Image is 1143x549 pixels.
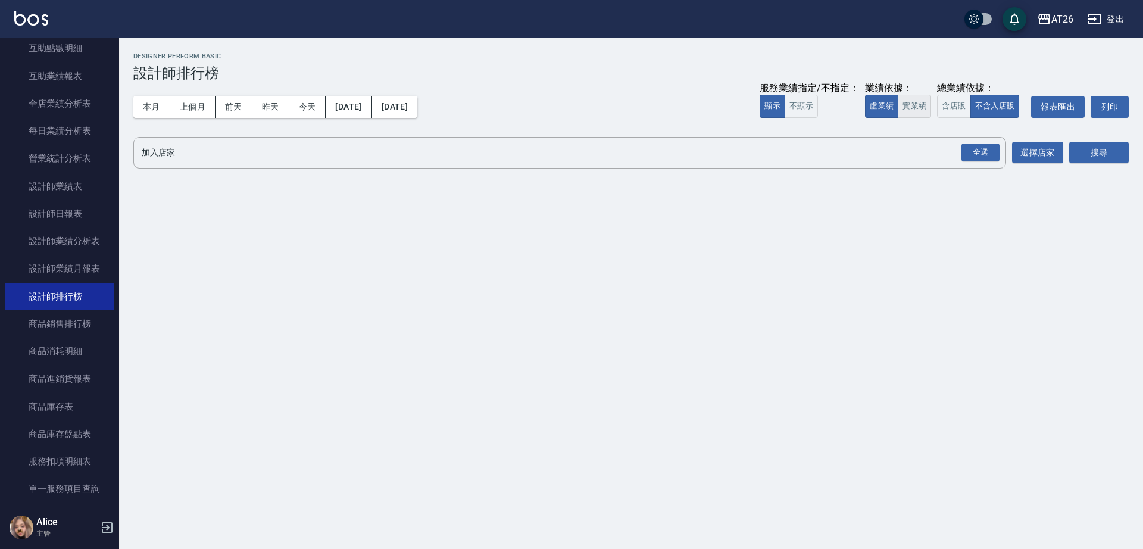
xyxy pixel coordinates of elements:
img: Logo [14,11,48,26]
a: 設計師日報表 [5,200,114,227]
a: 設計師排行榜 [5,283,114,310]
a: 商品消耗明細 [5,338,114,365]
div: 業績依據： [865,82,931,95]
a: 設計師業績月報表 [5,255,114,282]
div: AT26 [1051,12,1073,27]
input: 店家名稱 [139,142,983,163]
button: 搜尋 [1069,142,1129,164]
a: 設計師業績表 [5,173,114,200]
p: 主管 [36,528,97,539]
button: 本月 [133,96,170,118]
h5: Alice [36,516,97,528]
button: 不含入店販 [970,95,1020,118]
button: [DATE] [372,96,417,118]
button: 前天 [216,96,252,118]
a: 商品庫存表 [5,393,114,420]
button: 不顯示 [785,95,818,118]
a: 設計師業績分析表 [5,227,114,255]
a: 商品庫存盤點表 [5,420,114,448]
button: 登出 [1083,8,1129,30]
a: 全店業績分析表 [5,90,114,117]
div: 全選 [961,144,1000,162]
a: 商品進銷貨報表 [5,365,114,392]
a: 營業統計分析表 [5,145,114,172]
a: 每日業績分析表 [5,117,114,145]
button: Open [959,141,1002,164]
div: 服務業績指定/不指定： [760,82,859,95]
a: 單一服務項目查詢 [5,475,114,503]
a: 店販抽成明細 [5,503,114,531]
button: 選擇店家 [1012,142,1063,164]
a: 互助點數明細 [5,35,114,62]
button: AT26 [1032,7,1078,32]
h2: Designer Perform Basic [133,52,1129,60]
button: 顯示 [760,95,785,118]
a: 商品銷售排行榜 [5,310,114,338]
button: 含店販 [937,95,970,118]
button: 報表匯出 [1031,96,1085,118]
a: 互助業績報表 [5,63,114,90]
button: 上個月 [170,96,216,118]
button: 虛業績 [865,95,898,118]
a: 服務扣項明細表 [5,448,114,475]
button: 昨天 [252,96,289,118]
button: 列印 [1091,96,1129,118]
div: 總業績依據： [937,82,1025,95]
button: save [1003,7,1026,31]
img: Person [10,516,33,539]
button: [DATE] [326,96,371,118]
button: 今天 [289,96,326,118]
button: 實業績 [898,95,931,118]
h3: 設計師排行榜 [133,65,1129,82]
